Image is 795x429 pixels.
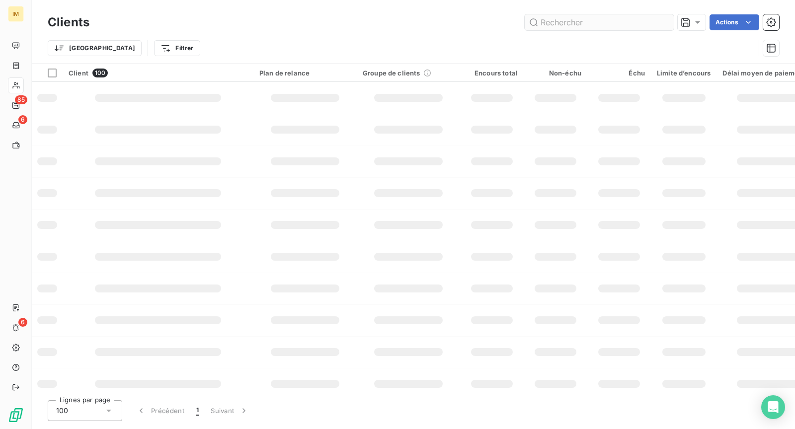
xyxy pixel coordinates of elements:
[190,400,205,421] button: 1
[530,69,581,77] div: Non-échu
[18,115,27,124] span: 6
[466,69,518,77] div: Encours total
[56,406,68,416] span: 100
[8,6,24,22] div: IM
[48,40,142,56] button: [GEOGRAPHIC_DATA]
[154,40,200,56] button: Filtrer
[761,395,785,419] div: Open Intercom Messenger
[710,14,759,30] button: Actions
[92,69,108,77] span: 100
[130,400,190,421] button: Précédent
[525,14,674,30] input: Rechercher
[18,318,27,327] span: 6
[363,69,420,77] span: Groupe de clients
[69,69,88,77] span: Client
[15,95,27,104] span: 85
[48,13,89,31] h3: Clients
[259,69,351,77] div: Plan de relance
[657,69,711,77] div: Limite d’encours
[205,400,255,421] button: Suivant
[196,406,199,416] span: 1
[8,407,24,423] img: Logo LeanPay
[593,69,645,77] div: Échu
